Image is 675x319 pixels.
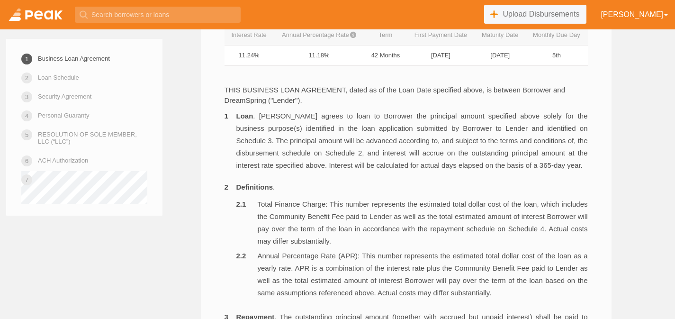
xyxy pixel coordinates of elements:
th: Annual Percentage Rate [274,25,364,46]
input: Search borrowers or loans [75,7,241,23]
a: RESOLUTION OF SOLE MEMBER, LLC (“LLC”) [38,126,147,150]
td: 42 Months [364,45,407,66]
td: [DATE] [475,45,525,66]
li: . [PERSON_NAME] agrees to loan to Borrower the principal amount specified above solely for the bu... [225,110,588,172]
p: THIS BUSINESS LOAN AGREEMENT, dated as of the Loan Date specified above, is between Borrower and ... [225,85,588,105]
td: 11.18% [274,45,364,66]
th: Maturity Date [475,25,525,46]
a: Personal Guaranty [38,107,89,124]
li: Total Finance Charge: This number represents the estimated total dollar cost of the loan, which i... [236,198,588,247]
a: Loan Schedule [38,69,79,86]
a: Security Agreement [38,88,91,105]
a: Upload Disbursements [484,5,587,24]
li: Annual Percentage Rate (APR): This number represents the estimated total dollar cost of the loan ... [236,250,588,299]
a: Business Loan Agreement [38,50,110,67]
th: Interest Rate [225,25,274,46]
th: First Payment Date [407,25,475,46]
th: Monthly Due Day [525,25,587,46]
td: 11.24% [225,45,274,66]
li: . [225,181,588,301]
b: Definitions [236,183,273,191]
th: Term [364,25,407,46]
b: Loan [236,112,253,120]
td: [DATE] [407,45,475,66]
a: ACH Authorization [38,152,88,169]
td: 5th [525,45,587,66]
